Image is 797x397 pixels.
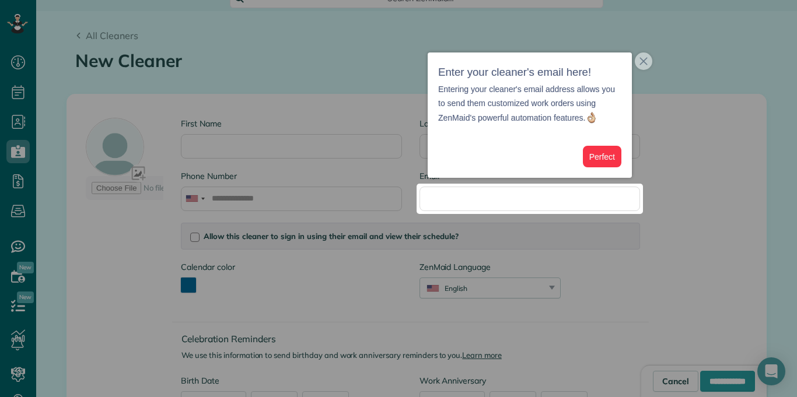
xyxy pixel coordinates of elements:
[428,52,632,178] div: Enter your cleaner&amp;#39;s email here!Entering your cleaner&amp;#39;s email address allows you ...
[438,82,621,125] p: Entering your cleaner's email address allows you to send them customized work orders using ZenMai...
[583,146,621,167] button: Perfect
[438,63,621,82] h3: Enter your cleaner's email here!
[635,52,652,70] button: close,
[585,111,597,124] img: :ok_hand:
